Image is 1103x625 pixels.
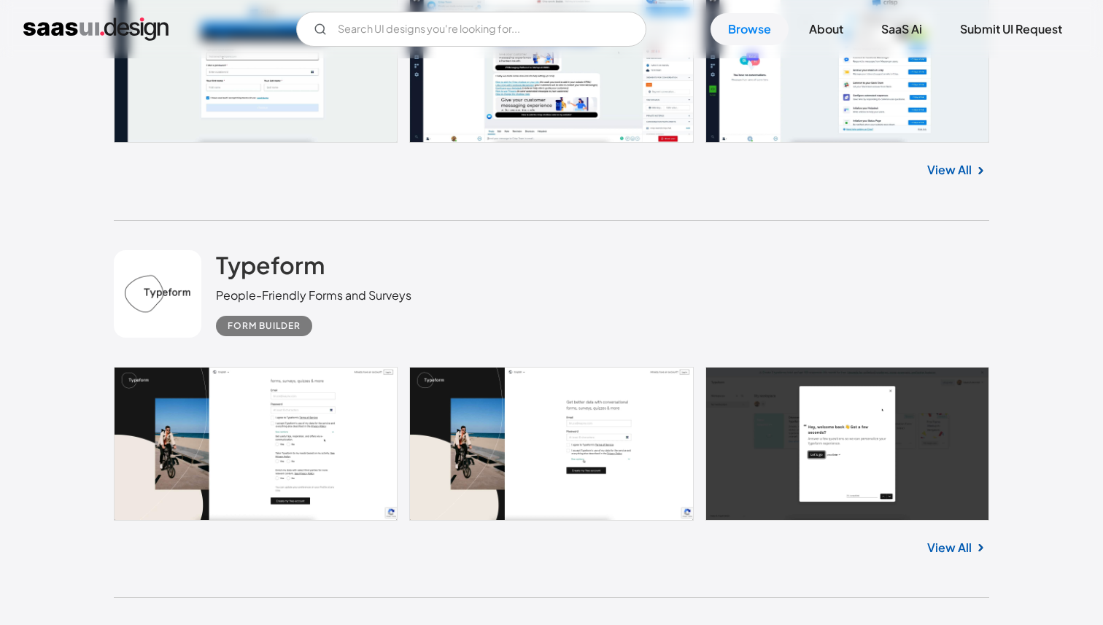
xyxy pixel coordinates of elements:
a: Submit UI Request [943,13,1080,45]
a: SaaS Ai [864,13,940,45]
a: About [792,13,861,45]
a: View All [927,539,972,556]
input: Search UI designs you're looking for... [296,12,646,47]
a: Browse [711,13,789,45]
a: home [23,18,169,41]
div: Form Builder [228,317,301,335]
a: View All [927,161,972,179]
h2: Typeform [216,250,325,279]
a: Typeform [216,250,325,287]
div: People-Friendly Forms and Surveys [216,287,411,304]
form: Email Form [296,12,646,47]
